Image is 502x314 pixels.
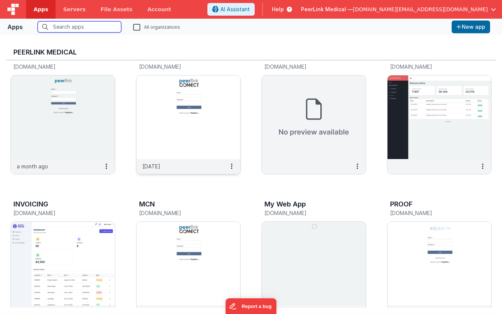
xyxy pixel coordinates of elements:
h5: [DOMAIN_NAME] [13,64,97,69]
span: Apps [34,6,48,13]
input: Search apps [38,21,121,32]
p: a month ago [17,162,48,170]
span: Servers [63,6,85,13]
h3: PROOF [390,200,412,208]
span: PeerLink Medical — [301,6,353,13]
span: [DOMAIN_NAME][EMAIL_ADDRESS][DOMAIN_NAME] [353,6,488,13]
span: Help [272,6,284,13]
div: Apps [7,22,23,31]
span: AI Assistant [220,6,250,13]
h3: My Web App [264,200,306,208]
iframe: Marker.io feedback button [226,298,277,314]
h5: [DOMAIN_NAME] [390,64,473,69]
h5: [DOMAIN_NAME] [13,210,97,216]
h5: [DOMAIN_NAME] [390,210,473,216]
h3: INVOICING [13,200,48,208]
button: PeerLink Medical — [DOMAIN_NAME][EMAIL_ADDRESS][DOMAIN_NAME] [301,6,496,13]
span: File Assets [101,6,133,13]
h3: MCN [139,200,155,208]
h5: [DOMAIN_NAME] [139,64,222,69]
h5: [DOMAIN_NAME] [139,210,222,216]
h5: [DOMAIN_NAME] [264,64,348,69]
label: All organizations [133,23,180,30]
button: New app [452,21,490,33]
button: AI Assistant [207,3,255,16]
h3: PeerLink Medical [13,49,489,56]
p: [DATE] [142,162,160,170]
h5: [DOMAIN_NAME] [264,210,348,216]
